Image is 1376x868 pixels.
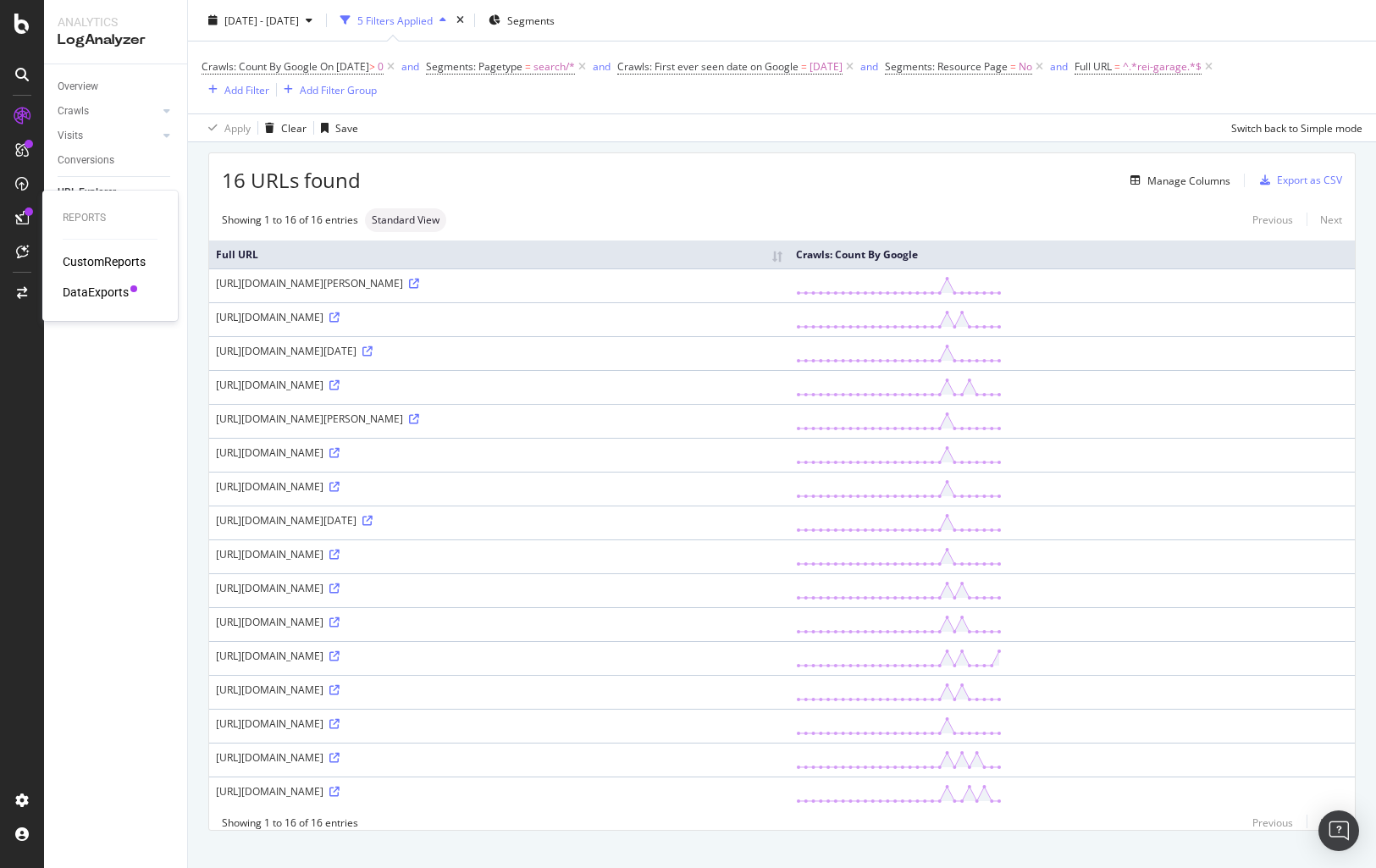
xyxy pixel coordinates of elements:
span: search/* [533,55,575,79]
div: Switch back to Simple mode [1231,120,1362,135]
span: [DATE] - [DATE] [224,13,299,27]
a: CustomReports [63,253,146,270]
div: Crawls [58,102,89,120]
div: Visits [58,127,83,145]
button: and [860,58,878,75]
button: 5 Filters Applied [334,7,453,34]
div: and [860,59,878,74]
a: URL Explorer [58,184,175,202]
div: Save [335,120,358,135]
span: 0 [378,55,384,79]
th: Crawls: Count By Google [789,240,1355,268]
div: [URL][DOMAIN_NAME][DATE] [216,344,782,358]
a: Conversions [58,152,175,169]
div: and [593,59,611,74]
span: [DATE] [810,55,843,79]
div: URL Explorer [58,184,116,202]
div: Apply [224,120,251,135]
div: 5 Filters Applied [357,13,433,27]
span: > [369,59,375,74]
span: 16 URLs found [222,166,361,195]
button: Clear [258,114,307,141]
span: Segments: Pagetype [426,59,522,74]
span: Segments [507,13,555,27]
span: = [1114,59,1120,74]
span: Crawls: Count By Google [202,59,318,74]
button: Segments [482,7,561,34]
div: LogAnalyzer [58,30,174,50]
button: Manage Columns [1124,170,1230,191]
button: and [593,58,611,75]
span: Crawls: First ever seen date on Google [617,59,799,74]
button: Add Filter [202,80,269,100]
div: [URL][DOMAIN_NAME] [216,615,782,629]
div: [URL][DOMAIN_NAME] [216,649,782,663]
div: Manage Columns [1147,174,1230,188]
button: Save [314,114,358,141]
a: Visits [58,127,158,145]
span: = [525,59,531,74]
div: Reports [63,211,157,225]
span: Full URL [1075,59,1112,74]
div: Showing 1 to 16 of 16 entries [222,815,358,830]
div: Add Filter Group [300,82,377,97]
div: neutral label [365,208,446,232]
div: [URL][DOMAIN_NAME][PERSON_NAME] [216,276,782,290]
th: Full URL: activate to sort column ascending [209,240,789,268]
div: Open Intercom Messenger [1318,810,1359,851]
div: [URL][DOMAIN_NAME] [216,378,782,392]
span: Segments: Resource Page [885,59,1008,74]
div: Overview [58,78,98,96]
div: and [1050,59,1068,74]
div: [URL][DOMAIN_NAME][PERSON_NAME] [216,412,782,426]
div: Export as CSV [1277,173,1342,187]
div: Add Filter [224,82,269,97]
span: ^.*rei-garage.*$ [1123,55,1202,79]
div: [URL][DOMAIN_NAME] [216,310,782,324]
span: = [1010,59,1016,74]
div: Analytics [58,14,174,30]
button: and [401,58,419,75]
a: Crawls [58,102,158,120]
button: [DATE] - [DATE] [202,7,319,34]
button: Apply [202,114,251,141]
button: Switch back to Simple mode [1224,114,1362,141]
span: = [801,59,807,74]
span: On [DATE] [320,59,369,74]
div: Clear [281,120,307,135]
div: [URL][DOMAIN_NAME] [216,750,782,765]
div: times [453,12,467,29]
button: and [1050,58,1068,75]
div: Conversions [58,152,114,169]
span: Standard View [372,215,439,225]
a: DataExports [63,284,129,301]
span: No [1019,55,1032,79]
div: and [401,59,419,74]
div: [URL][DOMAIN_NAME] [216,479,782,494]
div: [URL][DOMAIN_NAME][DATE] [216,513,782,528]
div: [URL][DOMAIN_NAME] [216,683,782,697]
div: Showing 1 to 16 of 16 entries [222,213,358,227]
div: [URL][DOMAIN_NAME] [216,445,782,460]
div: [URL][DOMAIN_NAME] [216,547,782,561]
a: Overview [58,78,175,96]
button: Export as CSV [1253,167,1342,194]
div: [URL][DOMAIN_NAME] [216,784,782,799]
button: Add Filter Group [277,80,377,100]
div: [URL][DOMAIN_NAME] [216,716,782,731]
div: [URL][DOMAIN_NAME] [216,581,782,595]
